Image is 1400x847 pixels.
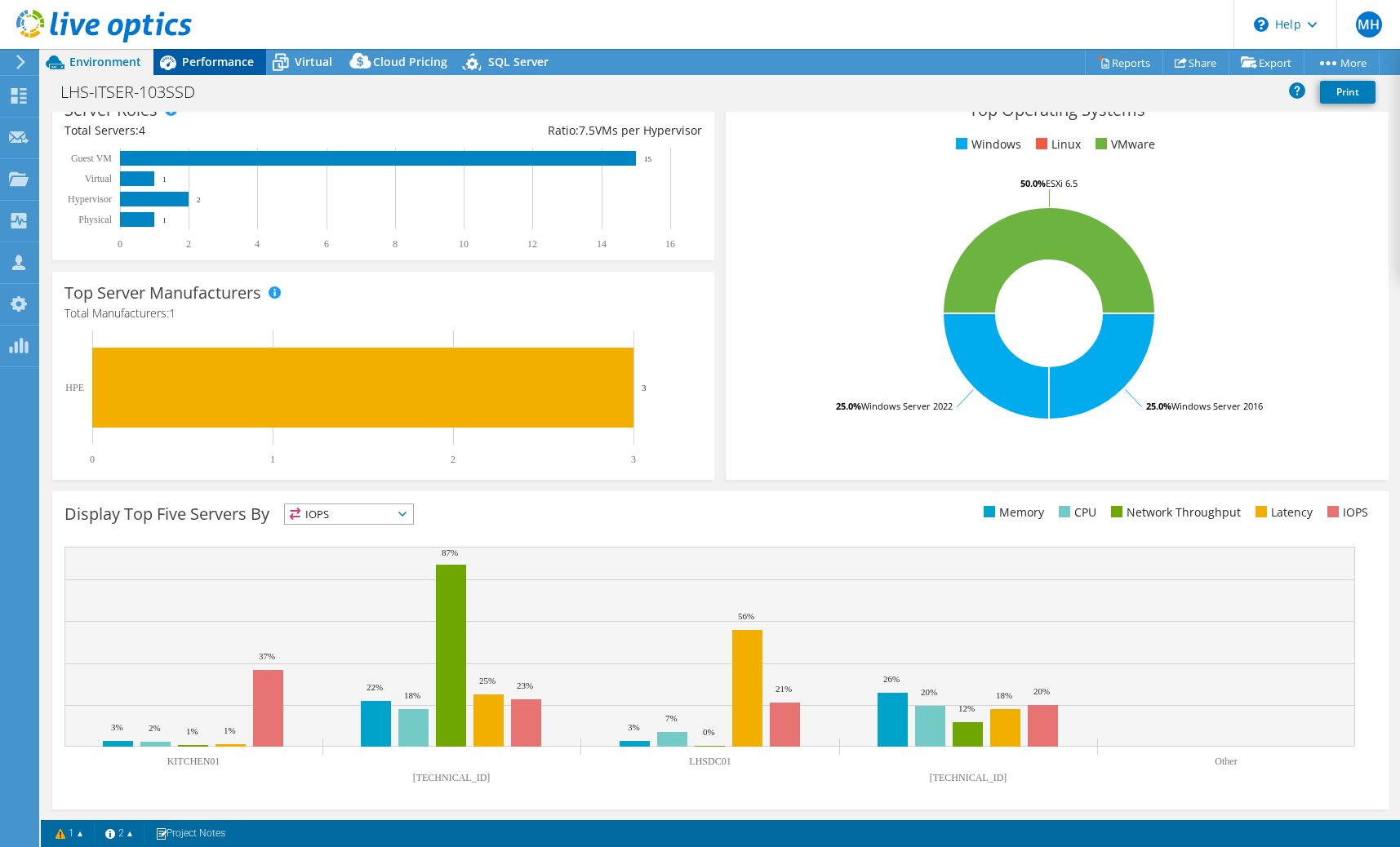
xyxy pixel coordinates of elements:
[65,382,84,393] text: HPE
[1146,400,1171,412] tspan: 25.0%
[162,175,167,184] text: 1
[1055,503,1096,521] li: CPU
[665,713,678,723] text: 7%
[111,722,123,732] text: 3%
[169,305,176,321] span: 1
[44,823,95,844] a: 1
[644,155,652,163] text: 15
[703,727,715,737] text: 0%
[628,722,640,732] text: 3%
[631,454,636,465] text: 3
[69,54,141,69] span: Environment
[579,122,595,138] span: 7.5
[597,238,607,250] text: 14
[836,400,861,412] tspan: 25.0%
[404,690,420,700] text: 18%
[1304,50,1380,75] a: More
[1046,177,1078,189] tspan: ESXi 6.5
[689,756,731,767] text: LHSDC01
[1323,503,1368,521] li: IOPS
[413,772,491,783] text: [TECHNICAL_ID]
[1033,686,1050,696] text: 20%
[64,304,702,322] h4: Total Manufacturers:
[78,214,112,225] text: Physical
[64,101,158,119] h3: Server Roles
[167,756,220,767] text: KITCHEN01
[1020,177,1046,189] tspan: 50.0%
[162,216,167,224] text: 1
[738,101,1376,119] h3: Top Operating Systems
[186,238,191,250] text: 2
[85,173,113,184] text: Virtual
[488,54,549,69] span: SQL Server
[1254,17,1269,32] svg: \n
[367,682,383,692] text: 22%
[1356,11,1382,38] span: MH
[1091,135,1155,153] li: VMware
[68,193,112,205] text: Hypervisor
[996,690,1012,700] text: 18%
[285,504,413,524] span: IOPS
[186,726,198,736] text: 1%
[1162,50,1229,75] a: Share
[952,135,1021,153] li: Windows
[270,454,275,465] text: 1
[459,238,469,250] text: 10
[665,238,675,250] text: 16
[883,674,900,684] text: 26%
[738,611,754,621] text: 56%
[1215,756,1237,767] text: Other
[373,54,447,69] span: Cloud Pricing
[861,400,953,412] tspan: Windows Server 2022
[197,196,201,204] text: 2
[527,238,537,250] text: 12
[393,238,398,250] text: 8
[224,725,236,735] text: 1%
[94,823,144,844] a: 2
[1107,503,1241,521] li: Network Throughput
[958,703,975,713] text: 12%
[149,723,161,733] text: 2%
[517,681,533,690] text: 23%
[324,238,329,250] text: 6
[144,823,237,844] a: Project Notes
[259,651,275,661] text: 37%
[384,122,703,140] div: Ratio: VMs per Hypervisor
[182,54,254,69] span: Performance
[442,548,458,557] text: 87%
[90,454,95,465] text: 0
[64,284,261,302] h3: Top Server Manufacturers
[139,122,145,138] span: 4
[930,772,1007,783] text: [TECHNICAL_ID]
[1085,50,1163,75] a: Reports
[776,684,792,694] text: 21%
[980,503,1044,521] li: Memory
[64,122,384,140] div: Total Servers:
[71,153,112,164] text: Guest VM
[1320,81,1376,104] a: Print
[255,238,260,250] text: 4
[118,238,122,250] text: 0
[921,687,937,697] text: 20%
[1229,50,1304,75] a: Export
[53,83,220,101] h1: LHS-ITSER-103SSD
[1251,503,1313,521] li: Latency
[642,383,647,392] text: 3
[451,454,456,465] text: 2
[1171,400,1263,412] tspan: Windows Server 2016
[295,54,332,69] span: Virtual
[479,676,496,685] text: 25%
[1032,135,1081,153] li: Linux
